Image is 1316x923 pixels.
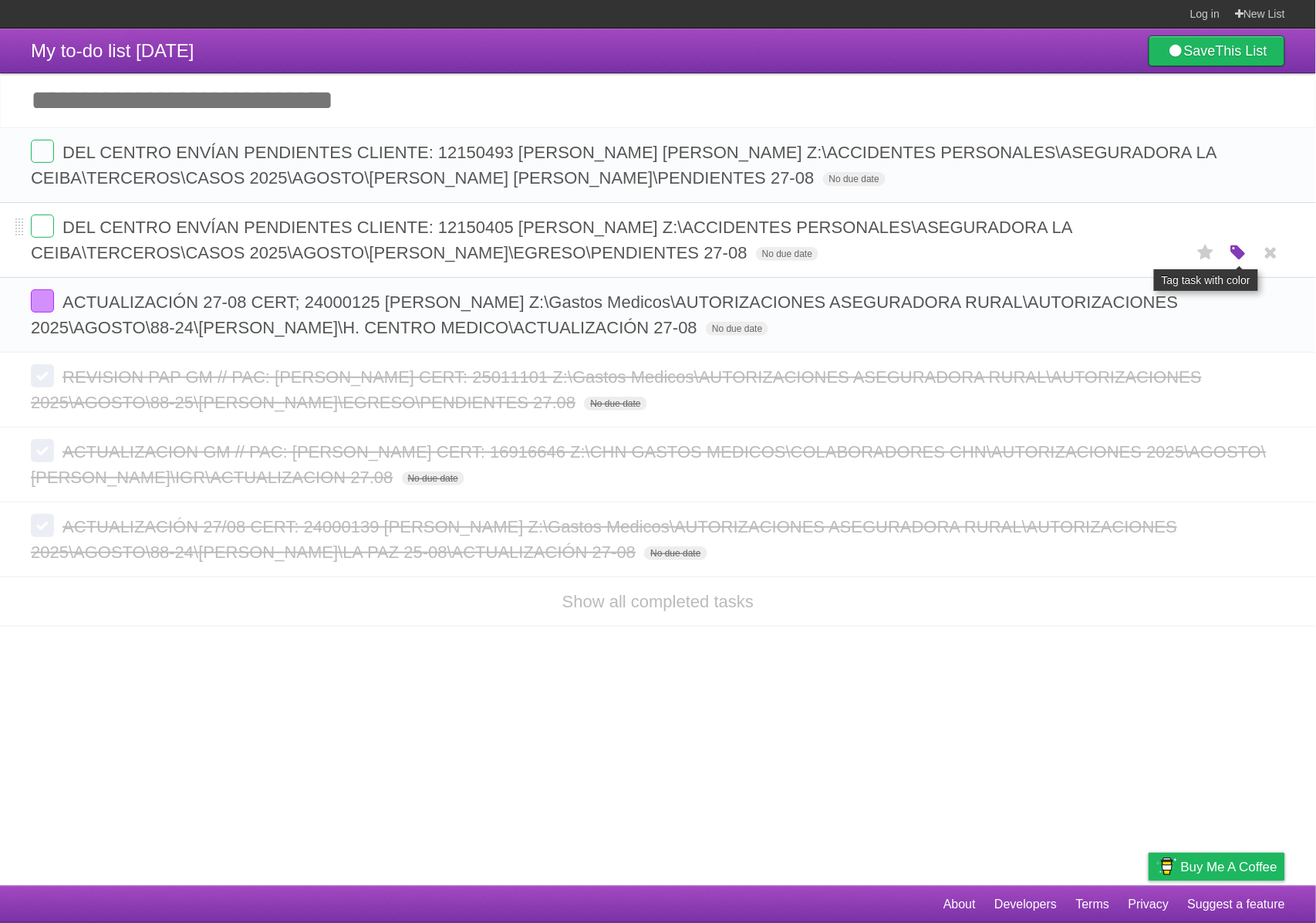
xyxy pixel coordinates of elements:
[31,292,1178,337] span: ACTUALIZACIÓN 27-08 CERT; 24000125 [PERSON_NAME] Z:\Gastos Medicos\AUTORIZACIONES ASEGURADORA RUR...
[31,364,54,387] label: Done
[31,517,1177,562] span: ACTUALIZACIÓN 27/08 CERT: 24000139 [PERSON_NAME] Z:\Gastos Medicos\AUTORIZACIONES ASEGURADORA RUR...
[31,140,54,163] label: Done
[1129,890,1169,919] a: Privacy
[31,289,54,313] label: Done
[706,322,768,336] span: No due date
[1149,35,1285,66] a: SaveThis List
[1181,854,1277,881] span: Buy me a coffee
[562,592,754,611] a: Show all completed tasks
[31,442,1266,487] span: ACTUALIZACION GM // PAC: [PERSON_NAME] CERT: 16916646 Z:\CHN GASTOS MEDICOS\COLABORADORES CHN\AUT...
[644,546,707,560] span: No due date
[31,143,1216,188] span: DEL CENTRO ENVÍAN PENDIENTES CLIENTE: 12150493 [PERSON_NAME] [PERSON_NAME] Z:\ACCIDENTES PERSONAL...
[31,439,54,462] label: Done
[31,367,1202,412] span: REVISION PAP GM // PAC: [PERSON_NAME] CERT: 25011101 Z:\Gastos Medicos\AUTORIZACIONES ASEGURADORA...
[1149,853,1285,881] a: Buy me a coffee
[1216,43,1267,59] b: This List
[823,172,886,186] span: No due date
[756,247,818,261] span: No due date
[31,514,54,537] label: Done
[402,472,464,485] span: No due date
[1191,240,1220,265] label: Star task
[943,890,976,919] a: About
[31,215,54,238] label: Done
[584,397,646,411] span: No due date
[994,890,1057,919] a: Developers
[1156,854,1177,880] img: Buy me a coffee
[31,218,1072,262] span: DEL CENTRO ENVÍAN PENDIENTES CLIENTE: 12150405 [PERSON_NAME] Z:\ACCIDENTES PERSONALES\ASEGURADORA...
[1188,890,1285,919] a: Suggest a feature
[1076,890,1110,919] a: Terms
[31,40,194,61] span: My to-do list [DATE]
